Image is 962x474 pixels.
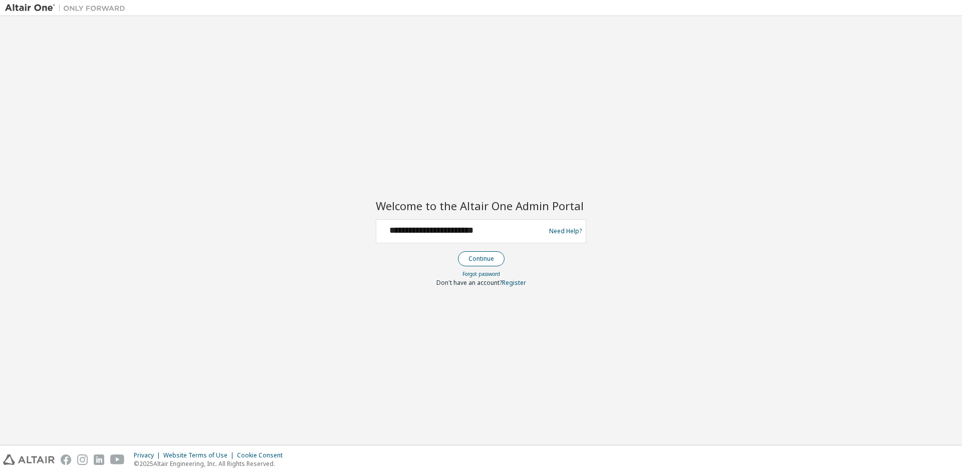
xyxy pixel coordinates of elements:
[462,270,500,277] a: Forgot password
[458,251,505,266] button: Continue
[134,451,163,459] div: Privacy
[110,454,125,465] img: youtube.svg
[77,454,88,465] img: instagram.svg
[376,199,586,213] h2: Welcome to the Altair One Admin Portal
[61,454,71,465] img: facebook.svg
[94,454,104,465] img: linkedin.svg
[237,451,289,459] div: Cookie Consent
[436,278,502,287] span: Don't have an account?
[5,3,130,13] img: Altair One
[134,459,289,468] p: © 2025 Altair Engineering, Inc. All Rights Reserved.
[502,278,526,287] a: Register
[163,451,237,459] div: Website Terms of Use
[3,454,55,465] img: altair_logo.svg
